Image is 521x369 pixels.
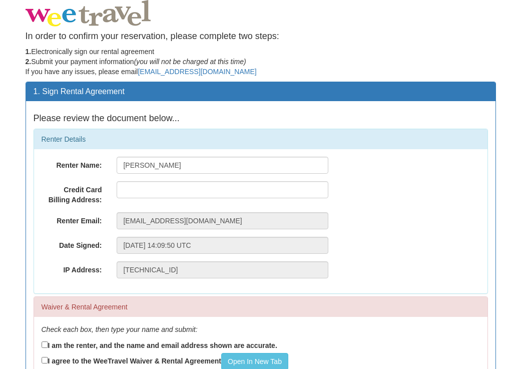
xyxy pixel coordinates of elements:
label: Renter Email: [34,212,110,226]
em: Check each box, then type your name and submit: [42,325,198,333]
h3: 1. Sign Rental Agreement [34,87,488,96]
div: Waiver & Rental Agreement [34,297,487,317]
strong: 2. [26,58,32,66]
p: Electronically sign our rental agreement Submit your payment information If you have any issues, ... [26,47,496,77]
em: (you will not be charged at this time) [134,58,246,66]
input: I am the renter, and the name and email address shown are accurate. [42,341,48,348]
strong: 1. [26,48,32,56]
label: I am the renter, and the name and email address shown are accurate. [42,339,277,350]
label: Date Signed: [34,237,110,250]
label: Renter Name: [34,157,110,170]
h4: In order to confirm your reservation, please complete two steps: [26,32,496,42]
input: I agree to the WeeTravel Waiver & Rental AgreementOpen In New Tab [42,357,48,363]
div: Renter Details [34,129,487,149]
a: [EMAIL_ADDRESS][DOMAIN_NAME] [138,68,256,76]
label: Credit Card Billing Address: [34,181,110,205]
h4: Please review the document below... [34,114,488,124]
label: IP Address: [34,261,110,275]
